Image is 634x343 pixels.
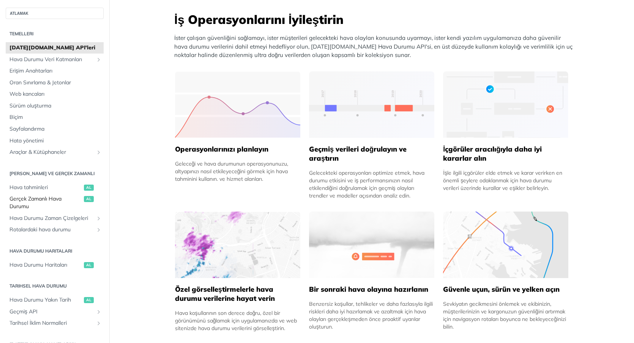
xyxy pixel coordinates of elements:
a: Sürüm oluşturma [6,100,104,112]
span: [DATE][DOMAIN_NAME] API'leri [9,44,102,52]
img: 994b3d6-mask-group-32x.svg [443,212,568,278]
h5: Güvenle uçun, sürün ve yelken açın [443,285,568,294]
h5: Geçmiş verileri doğrulayın ve araştırın [309,145,434,163]
a: Oran Sınırlama & Jetonlar [6,77,104,89]
span: Al [84,196,94,202]
a: Hava tahminleriAl [6,182,104,193]
button: Araçlar & Kütüphaneler için alt sayfaları göster [96,149,102,155]
a: Hava Durumu Yakın TarihAl [6,294,104,306]
img: 4463876-group-4982x.svg [175,212,300,278]
a: Erişim Anahtarları [6,65,104,77]
span: Al [84,262,94,268]
a: Geçmiş APIGeçmiş API için alt sayfaları göster [6,306,104,318]
div: Hava koşullarının son derece doğru, özel bir görünümünü sağlamak için uygulamanızda ve web siteni... [175,309,300,332]
a: [DATE][DOMAIN_NAME] API'leri [6,42,104,54]
h2: Temelleri [6,30,104,37]
h2: [PERSON_NAME] ve gerçek zamanlı [6,170,104,177]
a: Araçlar & KütüphanelerAraçlar & Kütüphaneler için alt sayfaları göster [6,147,104,158]
button: Hava Durumu Veri Katmanları için alt sayfaları göster [96,57,102,63]
img: 39565e8-group-4962x.svg [175,71,300,138]
h5: Özel görselleştirmelerle hava durumu verilerine hayat verin [175,285,300,303]
span: Tarihsel İklim Normalleri [9,319,94,327]
a: Hava Durumu Veri KatmanlarıHava Durumu Veri Katmanları için alt sayfaları göster [6,54,104,65]
span: Araçlar & Kütüphaneler [9,149,94,156]
span: Web kancaları [9,90,102,98]
span: Hava Durumu Yakın Tarih [9,296,82,304]
span: Hava Durumu Zaman Çizelgeleri [9,215,94,222]
span: Hata yönetimi [9,137,102,145]
p: İster çalışan güvenliğini sağlamayı, ister müşterileri gelecekteki hava olayları konusunda uyarma... [174,34,573,60]
div: Gelecekteki operasyonları optimize etmek, hava durumu etkisini ve iş performansınızın nasıl etkil... [309,169,434,199]
span: Sürüm oluşturma [9,102,102,110]
a: Biçim [6,112,104,123]
a: Gerçek Zamanlı Hava DurumuAl [6,193,104,212]
span: Al [84,185,94,191]
button: Tarihsel İklim Normalleri için alt sayfaları göster [96,320,102,326]
a: Sayfalandırma [6,123,104,135]
span: Erişim Anahtarları [9,67,102,75]
h5: Operasyonlarınızı planlayın [175,145,300,154]
h2: Tarihsel Hava Durumu [6,283,104,289]
span: Rotalardaki hava durumu [9,226,94,234]
span: Oran Sınırlama & Jetonlar [9,79,102,87]
a: Hava Durumu HaritalarıAl [6,259,104,271]
a: Web kancaları [6,89,104,100]
img: 2c0a313-group-496-12x.svg [309,212,434,278]
span: Gerçek Zamanlı Hava Durumu [9,195,82,210]
div: Geleceği ve hava durumunun operasyonunuzu, altyapınızı nasıl etkileyeceğini görmek için hava tahm... [175,160,300,183]
span: Hava Durumu Haritaları [9,261,82,269]
a: Rotalardaki hava durumuRotalarda Hava Durumu için alt sayfaları göster [6,224,104,236]
div: Benzersiz koşullar, tehlikeler ve daha fazlasıyla ilgili riskleri daha iyi hazırlamak ve azaltmak... [309,300,434,330]
span: Sayfalandırma [9,125,102,133]
div: İşle ilgili içgörüler elde etmek ve karar verirken en önemli şeylere odaklanmak için hava durumu ... [443,169,568,192]
h2: Hava Durumu Haritaları [6,248,104,254]
a: Tarihsel İklim NormalleriTarihsel İklim Normalleri için alt sayfaları göster [6,318,104,329]
div: Sevkiyatın gecikmesini önlemek ve ekibinizin, müşterilerinizin ve kargonuzun güvenliğini artırmak... [443,300,568,330]
button: Geçmiş API için alt sayfaları göster [96,309,102,315]
span: Hava tahminleri [9,184,82,191]
span: Biçim [9,114,102,121]
span: Geçmiş API [9,308,94,316]
button: Rotalarda Hava Durumu için alt sayfaları göster [96,227,102,233]
a: Hata yönetimi [6,135,104,147]
h5: İçgörüler aracılığıyla daha iyi kararlar alın [443,145,568,163]
span: Hava Durumu Veri Katmanları [9,56,94,63]
span: Al [84,297,94,303]
h3: İş Operasyonlarını İyileştirin [174,11,573,28]
a: Hava Durumu Zaman ÇizelgeleriHava Durumu Zaman Çizelgeleri için alt sayfaları göster [6,213,104,224]
img: 13d7ca0-group-496-2.svg [309,71,434,138]
button: ATLAMAK [6,8,104,19]
h5: Bir sonraki hava olayına hazırlanın [309,285,434,294]
button: Hava Durumu Zaman Çizelgeleri için alt sayfaları göster [96,215,102,221]
img: a22d113-group-496-32x.svg [443,71,568,138]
